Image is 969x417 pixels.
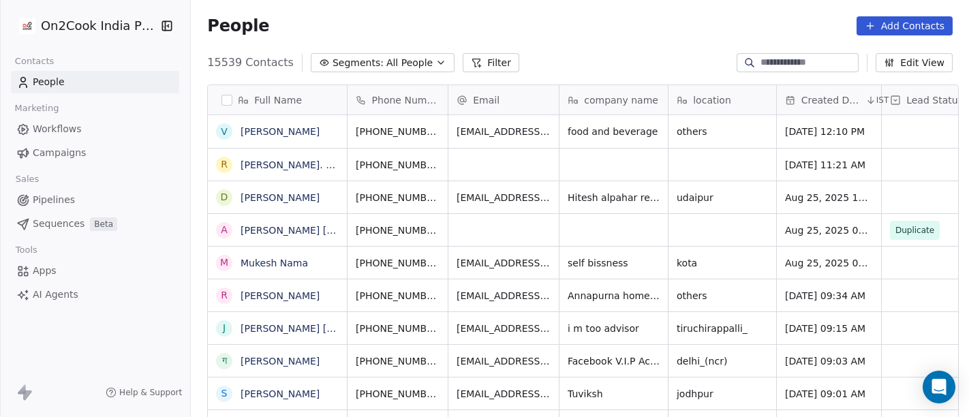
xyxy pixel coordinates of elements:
[457,256,551,270] span: [EMAIL_ADDRESS][DOMAIN_NAME]
[785,354,873,368] span: [DATE] 09:03 AM
[356,191,440,204] span: [PHONE_NUMBER]
[372,93,440,107] span: Phone Number
[241,388,320,399] a: [PERSON_NAME]
[221,386,228,401] div: S
[356,125,440,138] span: [PHONE_NUMBER]
[457,125,551,138] span: [EMAIL_ADDRESS][DOMAIN_NAME]
[41,17,157,35] span: On2Cook India Pvt. Ltd.
[457,387,551,401] span: [EMAIL_ADDRESS][DOMAIN_NAME]
[10,240,43,260] span: Tools
[207,55,294,71] span: 15539 Contacts
[568,289,660,303] span: Annapurna home kitchen
[677,125,768,138] span: others
[33,75,65,89] span: People
[10,169,45,189] span: Sales
[568,191,660,204] span: Hitesh alpahar restaurant
[785,223,873,237] span: Aug 25, 2025 09:46 AM
[90,217,117,231] span: Beta
[11,260,179,282] a: Apps
[777,85,881,114] div: Created DateIST
[119,387,182,398] span: Help & Support
[207,16,269,36] span: People
[11,142,179,164] a: Campaigns
[221,157,228,172] div: R
[677,289,768,303] span: others
[463,53,519,72] button: Filter
[457,191,551,204] span: [EMAIL_ADDRESS][DOMAIN_NAME]
[457,354,551,368] span: [EMAIL_ADDRESS][DOMAIN_NAME]
[677,354,768,368] span: delhi_(ncr)
[254,93,302,107] span: Full Name
[241,290,320,301] a: [PERSON_NAME]
[356,387,440,401] span: [PHONE_NUMBER]
[785,158,873,172] span: [DATE] 11:21 AM
[584,93,658,107] span: company name
[906,93,963,107] span: Lead Status
[33,264,57,278] span: Apps
[857,16,953,35] button: Add Contacts
[241,356,320,367] a: [PERSON_NAME]
[677,322,768,335] span: tiruchirappalli_
[241,192,320,203] a: [PERSON_NAME]
[221,190,228,204] div: D
[677,387,768,401] span: jodhpur
[356,322,440,335] span: [PHONE_NUMBER]
[785,289,873,303] span: [DATE] 09:34 AM
[473,93,499,107] span: Email
[11,71,179,93] a: People
[457,322,551,335] span: [EMAIL_ADDRESS][DOMAIN_NAME]
[568,387,660,401] span: Tuviksh
[221,288,228,303] div: R
[241,323,402,334] a: [PERSON_NAME] [PERSON_NAME]
[448,85,559,114] div: Email
[895,223,934,237] span: Duplicate
[356,223,440,237] span: [PHONE_NUMBER]
[568,125,660,138] span: food and beverage
[241,258,308,268] a: Mukesh Nama
[693,93,731,107] span: location
[33,193,75,207] span: Pipelines
[9,51,60,72] span: Contacts
[19,18,35,34] img: on2cook%20logo-04%20copy.jpg
[356,354,440,368] span: [PHONE_NUMBER]
[801,93,863,107] span: Created Date
[33,288,78,302] span: AI Agents
[876,53,953,72] button: Edit View
[559,85,668,114] div: company name
[11,283,179,306] a: AI Agents
[785,191,873,204] span: Aug 25, 2025 10:22 AM
[348,85,448,114] div: Phone Number
[33,217,84,231] span: Sequences
[677,191,768,204] span: udaipur
[11,118,179,140] a: Workflows
[356,158,440,172] span: [PHONE_NUMBER]
[16,14,151,37] button: On2Cook India Pvt. Ltd.
[33,146,86,160] span: Campaigns
[220,256,228,270] div: M
[923,371,955,403] div: Open Intercom Messenger
[677,256,768,270] span: kota
[9,98,65,119] span: Marketing
[785,322,873,335] span: [DATE] 09:15 AM
[208,85,347,114] div: Full Name
[876,95,889,106] span: IST
[221,223,228,237] div: A
[11,213,179,235] a: SequencesBeta
[668,85,776,114] div: location
[356,256,440,270] span: [PHONE_NUMBER]
[241,225,402,236] a: [PERSON_NAME] [PERSON_NAME]
[241,159,386,170] a: [PERSON_NAME]. 9137736606
[106,387,182,398] a: Help & Support
[356,289,440,303] span: [PHONE_NUMBER]
[33,122,82,136] span: Workflows
[333,56,384,70] span: Segments:
[221,125,228,139] div: V
[785,125,873,138] span: [DATE] 12:10 PM
[785,256,873,270] span: Aug 25, 2025 09:43 AM
[241,126,320,137] a: [PERSON_NAME]
[457,289,551,303] span: [EMAIL_ADDRESS][DOMAIN_NAME]
[386,56,433,70] span: All People
[223,321,226,335] div: J
[785,387,873,401] span: [DATE] 09:01 AM
[568,256,660,270] span: self bissness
